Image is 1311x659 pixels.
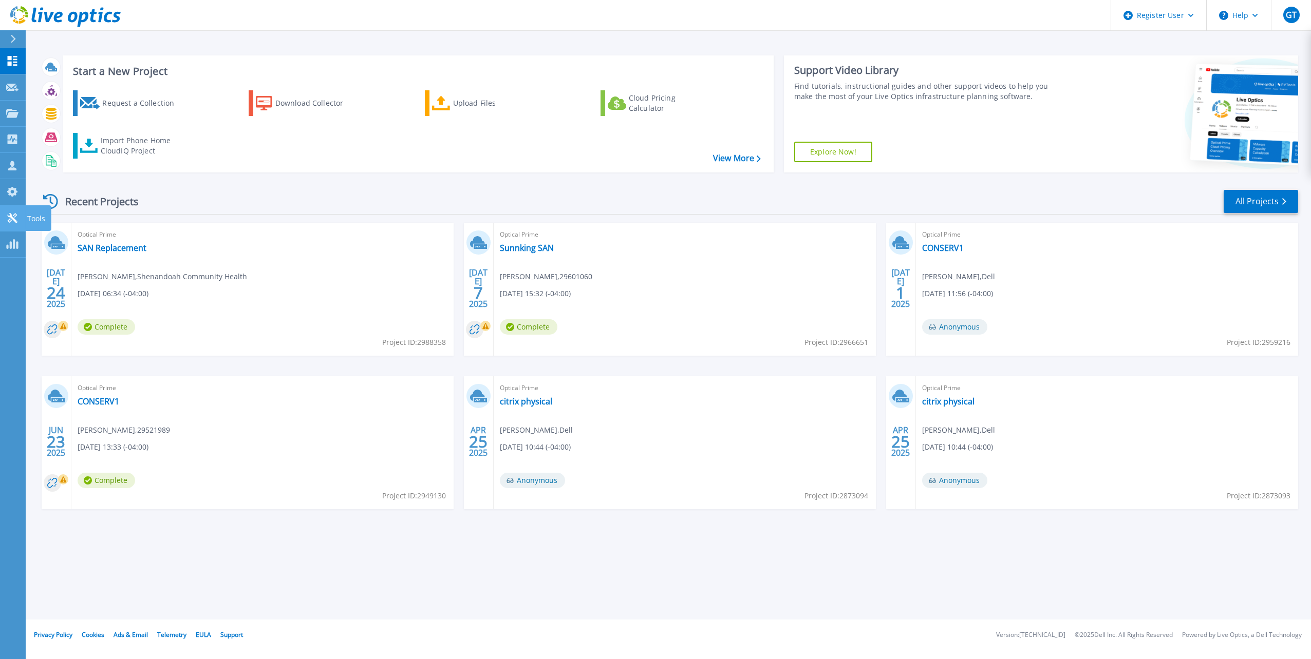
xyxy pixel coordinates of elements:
[804,490,868,501] span: Project ID: 2873094
[469,423,488,460] div: APR 2025
[922,441,993,453] span: [DATE] 10:44 (-04:00)
[46,269,66,307] div: [DATE] 2025
[500,424,573,436] span: [PERSON_NAME] , Dell
[804,337,868,348] span: Project ID: 2966651
[896,288,905,297] span: 1
[500,229,870,240] span: Optical Prime
[220,630,243,639] a: Support
[713,153,761,163] a: View More
[47,437,65,446] span: 23
[196,630,211,639] a: EULA
[469,269,488,307] div: [DATE] 2025
[78,288,148,299] span: [DATE] 06:34 (-04:00)
[500,396,552,406] a: citrix physical
[1224,190,1298,213] a: All Projects
[78,319,135,335] span: Complete
[34,630,72,639] a: Privacy Policy
[500,288,571,299] span: [DATE] 15:32 (-04:00)
[996,632,1065,638] li: Version: [TECHNICAL_ID]
[500,243,554,253] a: Sunnking SAN
[249,90,363,116] a: Download Collector
[922,424,995,436] span: [PERSON_NAME] , Dell
[794,142,872,162] a: Explore Now!
[500,382,870,394] span: Optical Prime
[114,630,148,639] a: Ads & Email
[922,271,995,282] span: [PERSON_NAME] , Dell
[469,437,488,446] span: 25
[46,423,66,460] div: JUN 2025
[78,441,148,453] span: [DATE] 13:33 (-04:00)
[1227,490,1290,501] span: Project ID: 2873093
[82,630,104,639] a: Cookies
[474,288,483,297] span: 7
[1075,632,1173,638] li: © 2025 Dell Inc. All Rights Reserved
[453,93,535,113] div: Upload Files
[891,437,910,446] span: 25
[78,271,247,282] span: [PERSON_NAME] , Shenandoah Community Health
[73,66,760,77] h3: Start a New Project
[275,93,358,113] div: Download Collector
[922,473,987,488] span: Anonymous
[500,319,557,335] span: Complete
[27,205,45,232] p: Tools
[382,490,446,501] span: Project ID: 2949130
[629,93,711,113] div: Cloud Pricing Calculator
[40,189,153,214] div: Recent Projects
[601,90,715,116] a: Cloud Pricing Calculator
[922,319,987,335] span: Anonymous
[78,473,135,488] span: Complete
[922,382,1292,394] span: Optical Prime
[157,630,186,639] a: Telemetry
[78,424,170,436] span: [PERSON_NAME] , 29521989
[1286,11,1297,19] span: GT
[382,337,446,348] span: Project ID: 2988358
[500,441,571,453] span: [DATE] 10:44 (-04:00)
[47,288,65,297] span: 24
[425,90,539,116] a: Upload Files
[78,229,447,240] span: Optical Prime
[891,269,910,307] div: [DATE] 2025
[922,243,964,253] a: CONSERV1
[101,135,181,156] div: Import Phone Home CloudIQ Project
[922,229,1292,240] span: Optical Prime
[78,382,447,394] span: Optical Prime
[1182,632,1302,638] li: Powered by Live Optics, a Dell Technology
[78,243,146,253] a: SAN Replacement
[73,90,188,116] a: Request a Collection
[794,64,1060,77] div: Support Video Library
[102,93,184,113] div: Request a Collection
[922,288,993,299] span: [DATE] 11:56 (-04:00)
[794,81,1060,102] div: Find tutorials, instructional guides and other support videos to help you make the most of your L...
[1227,337,1290,348] span: Project ID: 2959216
[922,396,975,406] a: citrix physical
[891,423,910,460] div: APR 2025
[500,271,592,282] span: [PERSON_NAME] , 29601060
[78,396,119,406] a: CONSERV1
[500,473,565,488] span: Anonymous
